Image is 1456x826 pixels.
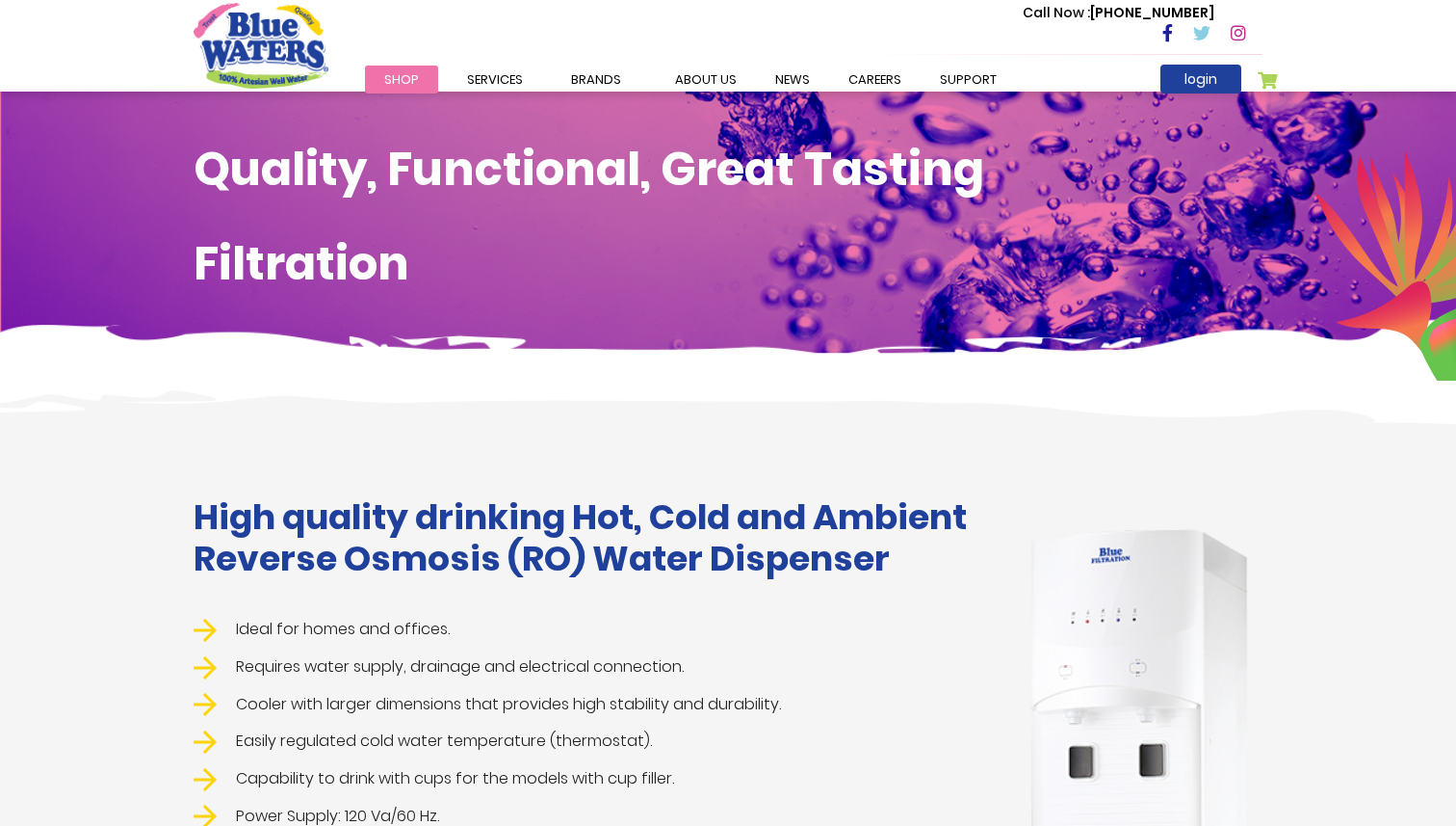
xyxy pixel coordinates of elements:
[194,730,988,754] li: Easily regulated cold water temperature (thermostat).
[194,3,328,88] a: store logo
[194,618,988,642] li: Ideal for homes and offices.
[194,767,988,791] li: Capability to drink with cups for the models with cup filler.
[194,236,1262,292] h1: Filtration
[1023,3,1090,22] span: Call Now :
[921,66,1016,93] a: support
[194,655,988,679] li: Requires water supply, drainage and electrical connection.
[656,66,756,93] a: about us
[194,142,1262,198] h1: Quality, Functional, Great Tasting
[194,693,988,717] li: Cooler with larger dimensions that provides high stability and durability.
[467,70,523,89] span: Services
[1160,65,1241,93] a: login
[571,70,621,89] span: Brands
[829,66,921,93] a: careers
[194,496,988,579] h1: High quality drinking Hot, Cold and Ambient Reverse Osmosis (RO) Water Dispenser
[1023,3,1214,23] p: [PHONE_NUMBER]
[756,66,829,93] a: News
[384,70,419,89] span: Shop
